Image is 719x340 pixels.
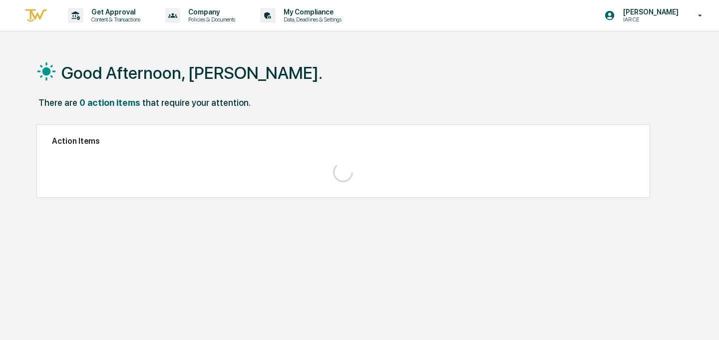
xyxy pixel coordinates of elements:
p: Policies & Documents [180,16,240,23]
div: There are [38,97,77,108]
p: Data, Deadlines & Settings [276,16,347,23]
p: Content & Transactions [83,16,145,23]
p: Company [180,8,240,16]
h2: Action Items [52,136,634,146]
p: My Compliance [276,8,347,16]
div: that require your attention. [142,97,251,108]
img: logo [24,7,48,24]
h1: Good Afternoon, [PERSON_NAME]. [61,63,323,83]
div: 0 action items [79,97,140,108]
p: [PERSON_NAME] [615,8,684,16]
p: IAR CE [615,16,684,23]
p: Get Approval [83,8,145,16]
